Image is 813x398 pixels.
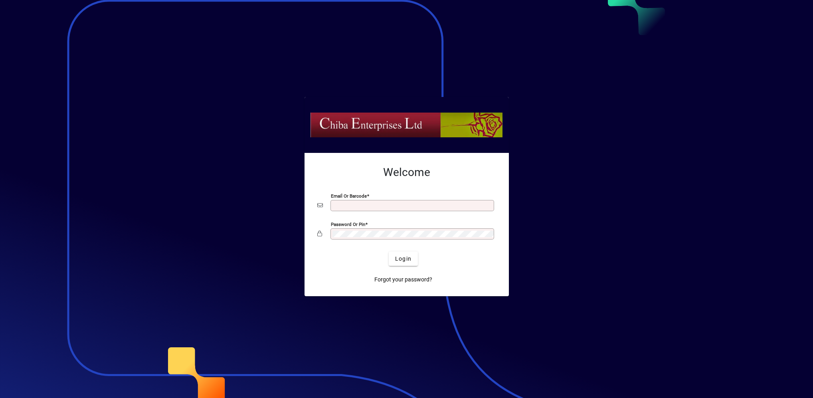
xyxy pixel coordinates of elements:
[317,166,496,179] h2: Welcome
[395,255,411,263] span: Login
[389,251,418,266] button: Login
[371,272,435,287] a: Forgot your password?
[374,275,432,284] span: Forgot your password?
[331,222,365,227] mat-label: Password or Pin
[331,193,367,199] mat-label: Email or Barcode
